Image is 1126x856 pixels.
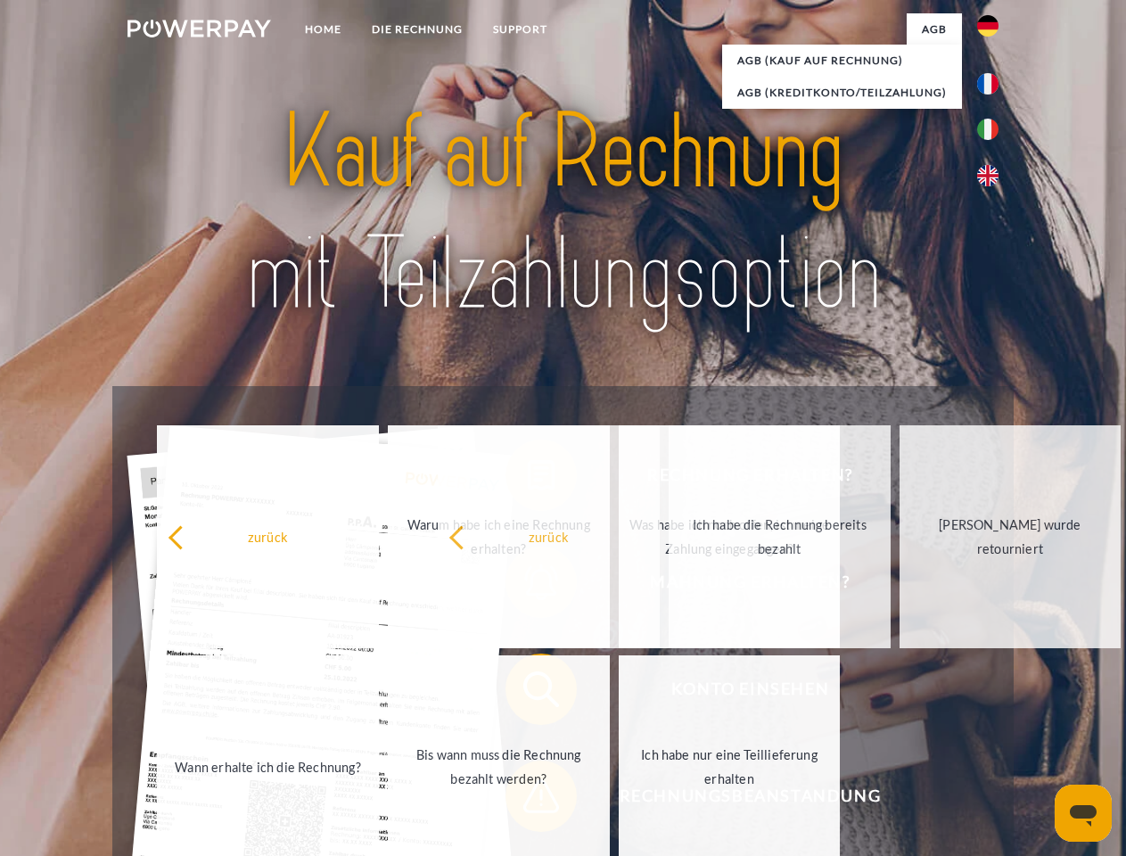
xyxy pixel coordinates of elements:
div: Ich habe nur eine Teillieferung erhalten [629,743,830,791]
a: DIE RECHNUNG [357,13,478,45]
div: Ich habe die Rechnung bereits bezahlt [679,513,880,561]
img: logo-powerpay-white.svg [127,20,271,37]
div: zurück [448,524,649,548]
a: AGB (Kauf auf Rechnung) [722,45,962,77]
img: title-powerpay_de.svg [170,86,956,342]
div: Warum habe ich eine Rechnung erhalten? [399,513,599,561]
div: zurück [168,524,368,548]
img: en [977,165,999,186]
a: SUPPORT [478,13,563,45]
div: Bis wann muss die Rechnung bezahlt werden? [399,743,599,791]
div: [PERSON_NAME] wurde retourniert [910,513,1111,561]
a: Home [290,13,357,45]
div: Wann erhalte ich die Rechnung? [168,754,368,778]
img: it [977,119,999,140]
a: agb [907,13,962,45]
iframe: Schaltfläche zum Öffnen des Messaging-Fensters [1055,785,1112,842]
img: fr [977,73,999,95]
a: AGB (Kreditkonto/Teilzahlung) [722,77,962,109]
img: de [977,15,999,37]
